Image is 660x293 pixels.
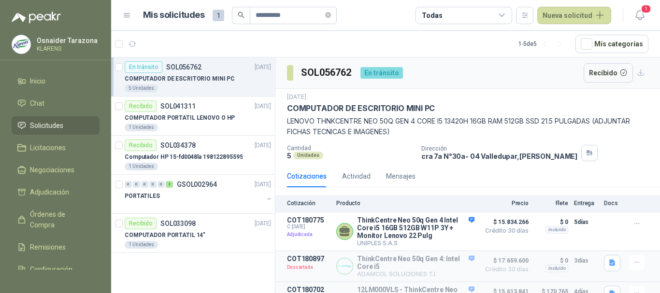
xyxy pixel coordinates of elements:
p: Osnaider Tarazona [37,37,98,44]
div: 1 - 5 de 5 [518,36,568,52]
p: ThinkCentre Neo 50q Gen 4 Intel Core i5 16GB 512GB W11P 3Y + Monitor Lenovo 22 Pulg [357,216,474,239]
span: Chat [30,98,44,109]
p: cra 7a N°30a- 04 Valledupar , [PERSON_NAME] [421,152,577,160]
div: Unidades [293,152,323,159]
div: Recibido [125,218,157,229]
p: [DATE] [255,63,271,72]
div: 1 Unidades [125,241,158,249]
p: ADAMCOL SOLUCIONES T.I [357,270,474,278]
p: Descartada [287,263,330,272]
div: 0 [149,181,157,188]
button: Mís categorías [575,35,648,53]
span: search [238,12,244,18]
span: Crédito 30 días [480,228,529,234]
span: Solicitudes [30,120,63,131]
a: Órdenes de Compra [12,205,100,234]
span: Licitaciones [30,142,66,153]
button: Recibido [584,63,633,83]
div: Todas [422,10,442,21]
div: Incluido [545,226,568,234]
img: Logo peakr [12,12,61,23]
span: close-circle [325,11,331,20]
span: close-circle [325,12,331,18]
span: Crédito 30 días [480,266,529,272]
p: COMPUTADOR PORTATIL LENOVO O HP [125,113,235,123]
img: Company Logo [12,35,30,54]
h1: Mis solicitudes [143,8,205,22]
p: Cantidad [287,145,414,152]
p: $ 0 [534,216,568,228]
p: [DATE] [255,180,271,189]
p: PORTATILES [125,192,160,201]
p: Dirección [421,145,577,152]
div: Cotizaciones [287,171,327,181]
span: Inicio [30,76,45,86]
p: SOL033098 [160,220,196,227]
div: En tránsito [125,61,162,73]
p: 5 [287,152,291,160]
a: RecibidoSOL033098[DATE] COMPUTADOR PORTATIL 14"1 Unidades [111,214,275,253]
h3: SOL056762 [301,65,353,80]
a: Chat [12,94,100,112]
div: 2 [166,181,173,188]
a: Negociaciones [12,161,100,179]
div: 5 Unidades [125,84,158,92]
span: Negociaciones [30,165,74,175]
a: Configuración [12,260,100,279]
p: COMPUTADOR DE ESCRITORIO MINI PC [287,103,435,113]
p: Docs [604,200,623,207]
div: Recibido [125,100,157,112]
a: Inicio [12,72,100,90]
p: UNIPLES S.A.S [357,239,474,247]
div: Actividad [342,171,371,181]
span: Remisiones [30,242,66,252]
p: Flete [534,200,568,207]
p: SOL056762 [166,64,201,70]
a: Adjudicación [12,183,100,201]
p: Entrega [574,200,598,207]
span: 1 [641,4,651,14]
img: Company Logo [337,258,353,274]
p: GSOL002964 [177,181,217,188]
a: RecibidoSOL034378[DATE] Computador HP 15-fd0048la 1981228955951 Unidades [111,136,275,175]
p: Computador HP 15-fd0048la 198122895595 [125,153,243,162]
button: 1 [631,7,648,24]
div: Recibido [125,140,157,151]
span: Adjudicación [30,187,69,197]
div: 0 [158,181,165,188]
a: 0 0 0 0 0 2 GSOL002964[DATE] PORTATILES [125,179,273,209]
p: COT180775 [287,216,330,224]
div: 0 [133,181,140,188]
p: COMPUTADOR DE ESCRITORIO MINI PC [125,74,235,84]
div: Mensajes [386,171,416,181]
span: $ 17.659.600 [480,255,529,266]
div: 0 [141,181,148,188]
p: SOL034378 [160,142,196,149]
button: Nueva solicitud [537,7,611,24]
p: ThinkCentre Neo 50q Gen 4: Intel Core i5 [357,255,474,270]
div: Incluido [545,265,568,272]
p: 5 días [574,216,598,228]
div: 1 Unidades [125,124,158,131]
div: 1 Unidades [125,163,158,170]
a: Solicitudes [12,116,100,135]
p: [DATE] [287,93,306,102]
p: Precio [480,200,529,207]
span: 1 [213,10,224,21]
span: Órdenes de Compra [30,209,90,230]
a: Remisiones [12,238,100,256]
p: LENOVO THNKCENTRE NEO 50Q GEN 4 CORE I5 13420H 16GB RAM 512GB SSD 21.5 PULGADAS (ADJUNTAR FICHAS ... [287,116,648,137]
span: C: [DATE] [287,224,330,230]
p: $ 0 [534,255,568,266]
p: Producto [336,200,474,207]
div: En tránsito [360,67,403,79]
span: $ 15.834.266 [480,216,529,228]
a: En tránsitoSOL056762[DATE] COMPUTADOR DE ESCRITORIO MINI PC5 Unidades [111,57,275,97]
p: SOL041311 [160,103,196,110]
p: [DATE] [255,219,271,228]
p: Adjudicada [287,230,330,239]
p: 3 días [574,255,598,266]
div: 0 [125,181,132,188]
p: COT180897 [287,255,330,263]
p: [DATE] [255,102,271,111]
